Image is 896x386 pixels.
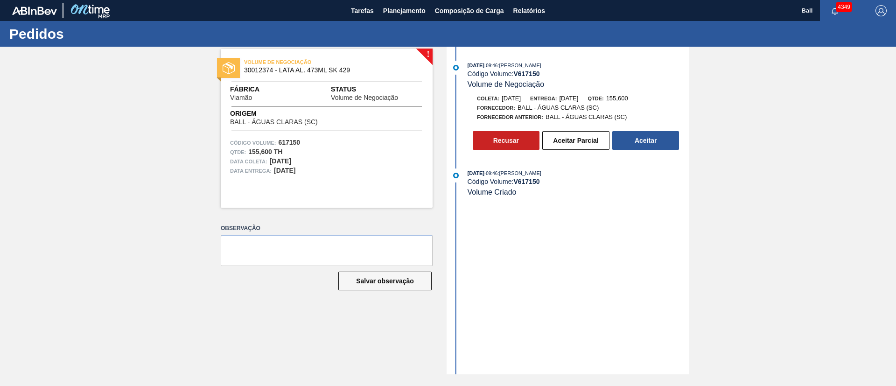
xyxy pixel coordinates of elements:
button: Salvar observação [338,272,432,290]
span: Qtde : [230,147,246,157]
span: Data entrega: [230,166,272,175]
span: Relatórios [513,5,545,16]
span: : [PERSON_NAME] [497,63,541,68]
img: atual [453,65,459,70]
span: [DATE] [559,95,578,102]
span: Entrega: [530,96,557,101]
button: Aceitar Parcial [542,131,609,150]
span: Viamão [230,94,252,101]
span: Composição de Carga [435,5,504,16]
span: BALL - ÁGUAS CLARAS (SC) [518,104,599,111]
span: 30012374 - LATA AL. 473ML SK 429 [244,67,413,74]
span: Código Volume: [230,138,276,147]
span: 4349 [836,2,852,12]
span: Origem [230,109,344,119]
span: BALL - ÁGUAS CLARAS (SC) [230,119,318,126]
div: Código Volume: [468,70,689,77]
span: Qtde: [588,96,603,101]
span: BALL - ÁGUAS CLARAS (SC) [546,113,627,120]
h1: Pedidos [9,28,175,39]
span: Volume Criado [468,188,517,196]
strong: [DATE] [274,167,295,174]
div: Código Volume: [468,178,689,185]
span: Fornecedor Anterior: [477,114,543,120]
button: Recusar [473,131,539,150]
strong: [DATE] [270,157,291,165]
span: [DATE] [468,63,484,68]
img: status [223,62,235,74]
span: 155,600 [606,95,628,102]
span: Volume de Negociação [468,80,545,88]
span: Coleta: [477,96,499,101]
span: Fornecedor: [477,105,515,111]
strong: 617150 [278,139,300,146]
button: Aceitar [612,131,679,150]
span: Tarefas [351,5,374,16]
label: Observação [221,222,433,235]
span: Volume de Negociação [331,94,398,101]
strong: 155,600 TH [248,148,282,155]
span: : [PERSON_NAME] [497,170,541,176]
strong: V 617150 [513,178,539,185]
span: [DATE] [468,170,484,176]
span: Status [331,84,423,94]
span: Fábrica [230,84,281,94]
span: - 09:46 [484,63,497,68]
span: Planejamento [383,5,426,16]
img: TNhmsLtSVTkK8tSr43FrP2fwEKptu5GPRR3wAAAABJRU5ErkJggg== [12,7,57,15]
img: Logout [875,5,887,16]
strong: V 617150 [513,70,539,77]
button: Notificações [820,4,850,17]
span: VOLUME DE NEGOCIAÇÃO [244,57,375,67]
span: - 09:46 [484,171,497,176]
span: [DATE] [502,95,521,102]
img: atual [453,173,459,178]
span: Data coleta: [230,157,267,166]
